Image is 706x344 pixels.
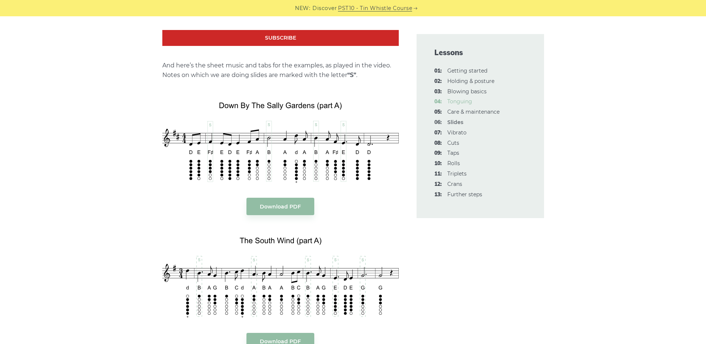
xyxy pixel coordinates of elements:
span: 10: [434,159,442,168]
span: 03: [434,87,442,96]
span: Discover [312,4,337,13]
strong: “S” [347,71,356,79]
span: 07: [434,128,442,137]
span: 09: [434,149,442,158]
a: 11:Triplets [447,170,467,177]
span: 05: [434,108,442,117]
a: 13:Further steps [447,191,482,198]
a: Download PDF [246,198,314,215]
span: NEW: [295,4,310,13]
span: 04: [434,97,442,106]
a: PST10 - Tin Whistle Course [338,4,412,13]
span: 11: [434,170,442,178]
img: Tin Whistle Slides - Down By The Sally Gardens [162,95,399,183]
a: Subscribe [162,30,399,46]
a: 09:Taps [447,150,459,156]
span: Lessons [434,47,526,58]
a: 08:Cuts [447,140,459,146]
a: 05:Care & maintenance [447,108,500,115]
span: 13: [434,190,442,199]
a: 07:Vibrato [447,129,467,136]
p: And here’s the sheet music and tabs for the examples, as played in the video. Notes on which we a... [162,61,399,80]
span: 01: [434,67,442,76]
img: Tin Whistle Slides - The South Wind [162,230,399,318]
a: 12:Crans [447,181,462,187]
strong: Slides [447,119,463,126]
a: 02:Holding & posture [447,78,494,84]
a: 10:Rolls [447,160,460,167]
a: 01:Getting started [447,67,487,74]
span: 08: [434,139,442,148]
span: 02: [434,77,442,86]
span: 12: [434,180,442,189]
span: 06: [434,118,442,127]
a: 03:Blowing basics [447,88,487,95]
a: 04:Tonguing [447,98,472,105]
